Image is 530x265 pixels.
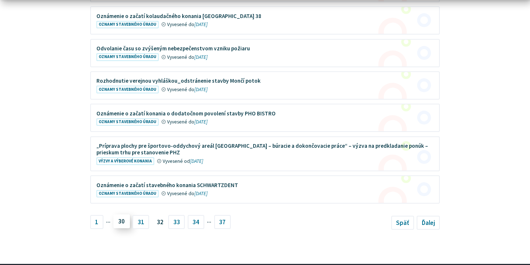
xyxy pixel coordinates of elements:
span: 32 [152,215,169,229]
a: „Príprava plochy pre športovo-oddychový areál [GEOGRAPHIC_DATA] – búracie a dokončovacie práce“ –... [91,137,439,171]
span: Späť [396,219,409,227]
a: Oznámenie o začatí stavebného konania SCHWARTZDENT Oznamy stavebného úradu Vyvesené do[DATE] [91,176,439,203]
a: 33 [168,215,185,229]
a: Ďalej [417,216,440,230]
span: ··· [207,216,211,228]
a: Oznámenie o začatí kolaudačného konania [GEOGRAPHIC_DATA] 38 Oznamy stavebného úradu Vyvesené do[... [91,7,439,34]
a: Späť [391,216,414,230]
a: Odvolanie času so zvýšeným nebezpečenstvom vzniku požiaru Oznamy stavebného úradu Vyvesené do[DATE] [91,40,439,67]
span: Ďalej [422,219,435,227]
a: 37 [214,215,231,229]
a: 31 [132,215,149,229]
a: Oznámenie o začatí konania o dodatočnom povolení stavby PHO BISTRO Oznamy stavebného úradu Vyvese... [91,104,439,131]
a: 30 [113,214,130,228]
a: 1 [90,215,103,229]
a: 34 [188,215,204,229]
a: Rozhodnutie verejnou vyhláškou_odstránenie stavby Mončí potok Oznamy stavebného úradu Vyvesené do... [91,72,439,99]
span: ··· [106,216,110,228]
